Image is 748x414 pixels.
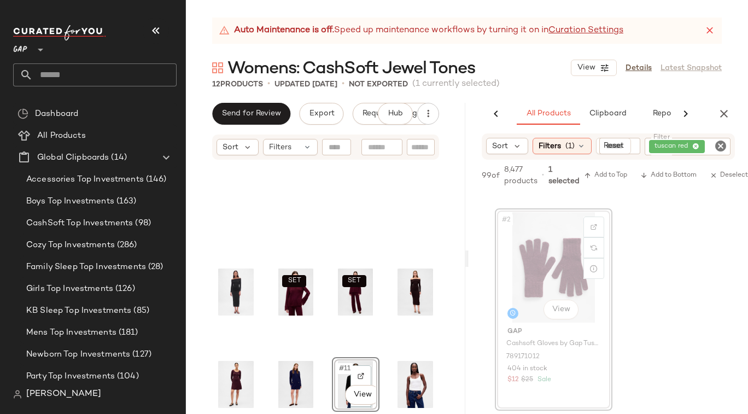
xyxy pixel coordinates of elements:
[548,164,580,187] span: 1 selected
[26,173,144,186] span: Accessories Top Investments
[212,103,290,125] button: Send for Review
[274,79,337,90] p: updated [DATE]
[626,62,652,74] a: Details
[492,141,508,152] span: Sort
[482,170,500,182] span: 99 of
[216,269,256,316] img: cn60163759.jpg
[358,372,364,379] img: svg%3e
[115,239,137,252] span: (286)
[282,275,306,287] button: SET
[539,141,561,152] span: Filters
[412,78,500,91] span: (1 currently selected)
[219,24,623,37] div: Speed up maintenance workflows by turning it on in
[288,277,301,285] span: SET
[308,109,334,118] span: Export
[551,305,570,314] span: View
[526,109,571,118] span: All Products
[133,217,151,230] span: (98)
[506,339,599,349] span: Cashsoft Gloves by Gap Tuscan Red Size L/XL
[347,277,361,285] span: SET
[26,326,116,339] span: Mens Top Investments
[565,141,575,152] span: (1)
[591,244,597,251] img: svg%3e
[504,164,537,187] span: 8,477 products
[26,195,114,208] span: Boys Top Investments
[26,305,131,317] span: KB Sleep Top Investments
[342,275,366,287] button: SET
[580,169,632,182] button: Add to Top
[588,109,626,118] span: Clipboard
[114,195,137,208] span: (163)
[654,142,692,151] span: tuscan red
[269,142,291,153] span: Filters
[506,352,540,362] span: 789171012
[395,361,435,408] img: cn60197339.jpg
[349,79,408,90] p: Not Exported
[362,109,425,118] span: Request changes
[501,214,513,225] span: #2
[26,370,115,383] span: Party Top Investments
[596,138,631,154] button: Reset
[714,139,727,153] i: Clear Filter
[353,390,372,399] span: View
[234,24,334,37] strong: Auto Maintenance is off.
[499,212,609,323] img: cn60459349.jpg
[342,78,344,91] span: •
[378,103,413,125] button: Hub
[212,62,223,73] img: svg%3e
[146,261,163,273] span: (28)
[113,283,135,295] span: (126)
[37,130,86,142] span: All Products
[395,269,435,316] img: cn60140125.jpg
[338,363,353,374] span: #11
[584,172,627,179] span: Add to Top
[299,103,343,125] button: Export
[26,217,133,230] span: CashSoft Top Investments
[116,326,138,339] span: (181)
[216,361,256,408] img: cn60487301.jpg
[109,151,127,164] span: (14)
[276,361,315,408] img: cn60139963.jpg
[577,63,595,72] span: View
[131,305,149,317] span: (85)
[35,108,78,120] span: Dashboard
[144,173,167,186] span: (146)
[212,79,263,90] div: Products
[548,24,623,37] a: Curation Settings
[652,109,681,118] span: Reports
[17,108,28,119] img: svg%3e
[221,109,281,118] span: Send for Review
[223,142,238,153] span: Sort
[636,169,701,182] button: Add to Bottom
[13,25,106,40] img: cfy_white_logo.C9jOOHJF.svg
[26,261,146,273] span: Family Sleep Top Investments
[227,58,475,80] span: Womens: CashSoft Jewel Tones
[115,370,139,383] span: (104)
[13,37,27,57] span: GAP
[26,239,115,252] span: Cozy Top Investments
[640,172,697,179] span: Add to Bottom
[542,171,544,180] span: •
[345,385,380,405] button: View
[130,348,151,361] span: (127)
[353,103,435,125] button: Request changes
[336,269,376,316] img: cn60152595.jpg
[388,109,403,118] span: Hub
[276,269,315,316] img: cn60151471.jpg
[544,300,578,319] button: View
[571,60,617,76] button: View
[26,283,113,295] span: Girls Top Investments
[591,224,597,230] img: svg%3e
[336,361,376,408] img: cn60504980.jpg
[37,151,109,164] span: Global Clipboards
[26,388,101,401] span: [PERSON_NAME]
[212,80,220,89] span: 12
[13,390,22,399] img: svg%3e
[267,78,270,91] span: •
[26,348,130,361] span: Newborn Top Investments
